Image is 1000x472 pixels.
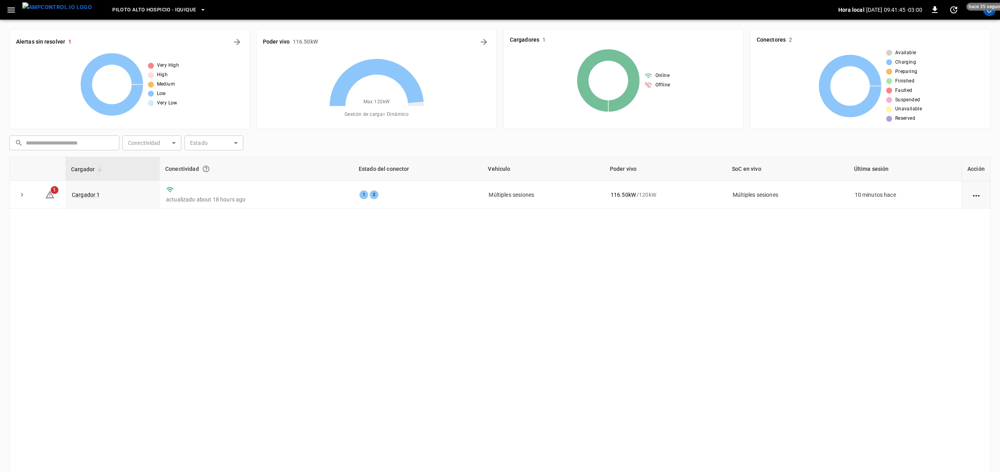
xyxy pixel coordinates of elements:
[895,96,920,104] span: Suspended
[866,6,922,14] p: [DATE] 09:41:45 -03:00
[895,77,914,85] span: Finished
[726,181,848,209] td: Múltiples sesiones
[611,191,720,199] div: / 120 kW
[971,191,981,199] div: action cell options
[604,157,726,181] th: Poder vivo
[542,36,546,44] h6: 1
[895,49,916,57] span: Available
[895,68,918,76] span: Preparing
[482,181,604,209] td: Múltiples sesiones
[263,38,290,46] h6: Poder vivo
[655,81,670,89] span: Offline
[895,87,912,95] span: Faulted
[109,2,209,18] button: Piloto Alto Hospicio - Iquique
[157,62,179,70] span: Very High
[353,157,483,181] th: Estado del conector
[199,162,213,176] button: Conexión entre el cargador y nuestro software.
[157,71,168,79] span: High
[947,4,960,16] button: set refresh interval
[363,98,390,106] span: Max. 120 kW
[166,196,347,203] p: actualizado about 18 hours ago
[895,115,915,123] span: Reserved
[157,80,175,88] span: Medium
[68,38,71,46] h6: 1
[112,5,196,15] span: Piloto Alto Hospicio - Iquique
[838,6,865,14] p: Hora local
[165,162,348,176] div: Conectividad
[231,36,243,48] button: All Alerts
[962,157,990,181] th: Acción
[757,36,786,44] h6: Conectores
[157,99,177,107] span: Very Low
[359,190,368,199] div: 1
[72,192,100,198] a: Cargador 1
[51,186,58,194] span: 1
[510,36,539,44] h6: Cargadores
[895,59,916,66] span: Charging
[370,190,378,199] div: 2
[789,36,792,44] h6: 2
[45,191,55,197] a: 1
[482,157,604,181] th: Vehículo
[293,38,318,46] h6: 116.50 kW
[895,105,922,113] span: Unavailable
[849,157,962,181] th: Última sesión
[157,90,166,98] span: Low
[726,157,848,181] th: SoC en vivo
[345,111,409,119] span: Gestión de carga = Dinámico
[71,165,105,174] span: Cargador
[655,72,670,80] span: Online
[22,2,92,12] img: ampcontrol.io logo
[16,189,28,201] button: expand row
[16,38,65,46] h6: Alertas sin resolver
[611,191,636,199] p: 116.50 kW
[849,181,962,209] td: 10 minutos hace
[478,36,490,48] button: Energy Overview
